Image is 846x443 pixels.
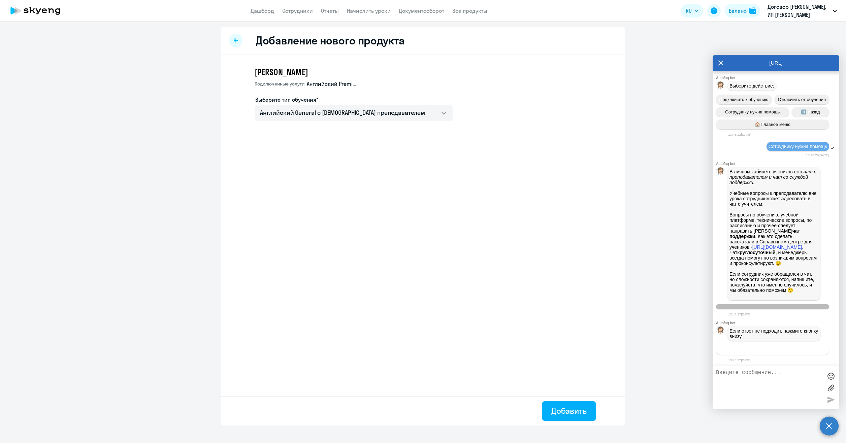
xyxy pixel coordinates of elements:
span: 🏠 Главное меню [755,122,790,127]
span: Если ответ не подходит, нажмите кнопку внизу [729,328,819,339]
span: RU [686,7,692,15]
div: Autofaq bot [716,162,839,166]
a: Все продукты [452,7,487,14]
time: 13:46:27[DATE] [728,358,751,362]
span: ➡️ Назад [801,109,820,114]
button: Сотруднику нужна помощь [716,107,789,117]
button: Добавить [542,401,596,421]
button: Отключить от обучения [775,95,829,104]
a: Сотрудники [282,7,313,14]
button: Балансbalance [725,4,760,18]
span: Отключить от обучения [778,97,826,102]
div: Баланс [729,7,747,15]
span: Английский Premium [307,80,357,88]
span: Связаться с менеджером [747,347,798,352]
label: Выберите тип обучения* [255,96,318,104]
div: Autofaq bot [716,321,839,325]
span: Выберите действие: [729,83,774,89]
strong: круглосуточный [737,250,775,255]
label: Лимит 10 файлов [826,383,836,393]
a: Отчеты [321,7,339,14]
h2: Добавление нового продукта [256,34,404,47]
a: [URL][DOMAIN_NAME] [752,244,802,250]
a: Дашборд [251,7,274,14]
strong: чат поддержки [729,228,801,239]
a: Документооборот [399,7,444,14]
a: Начислить уроки [347,7,391,14]
button: Подключить к обучению [716,95,772,104]
button: Договор [PERSON_NAME], ИП [PERSON_NAME] [764,3,840,19]
h3: [PERSON_NAME] [255,67,453,77]
img: bot avatar [716,167,725,177]
time: 13:46:22[DATE] [728,133,751,136]
img: bot avatar [716,81,725,91]
img: balance [749,7,756,14]
div: Добавить [551,405,587,416]
button: RU [681,4,703,18]
div: Autofaq bot [716,76,839,80]
span: Подключить к обучению [719,97,769,102]
button: Связаться с менеджером [716,345,829,355]
span: Подключенные услуги: [255,81,305,87]
span: Сотруднику нужна помощь [725,109,780,114]
time: 13:46:27[DATE] [728,312,751,316]
span: Сотруднику нужна помощь [769,144,827,149]
button: 🏠 Главное меню [716,120,829,129]
em: чат с преподавателем и чат со службой поддержки. [729,169,818,185]
p: В личном кабинете учеников есть Учебные вопросы к преподавателю вне урока сотрудник может адресов... [729,169,818,298]
img: bot avatar [716,327,725,336]
p: Договор [PERSON_NAME], ИП [PERSON_NAME] [768,3,830,19]
time: 13:46:26[DATE] [806,153,829,157]
button: ➡️ Назад [792,107,829,117]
